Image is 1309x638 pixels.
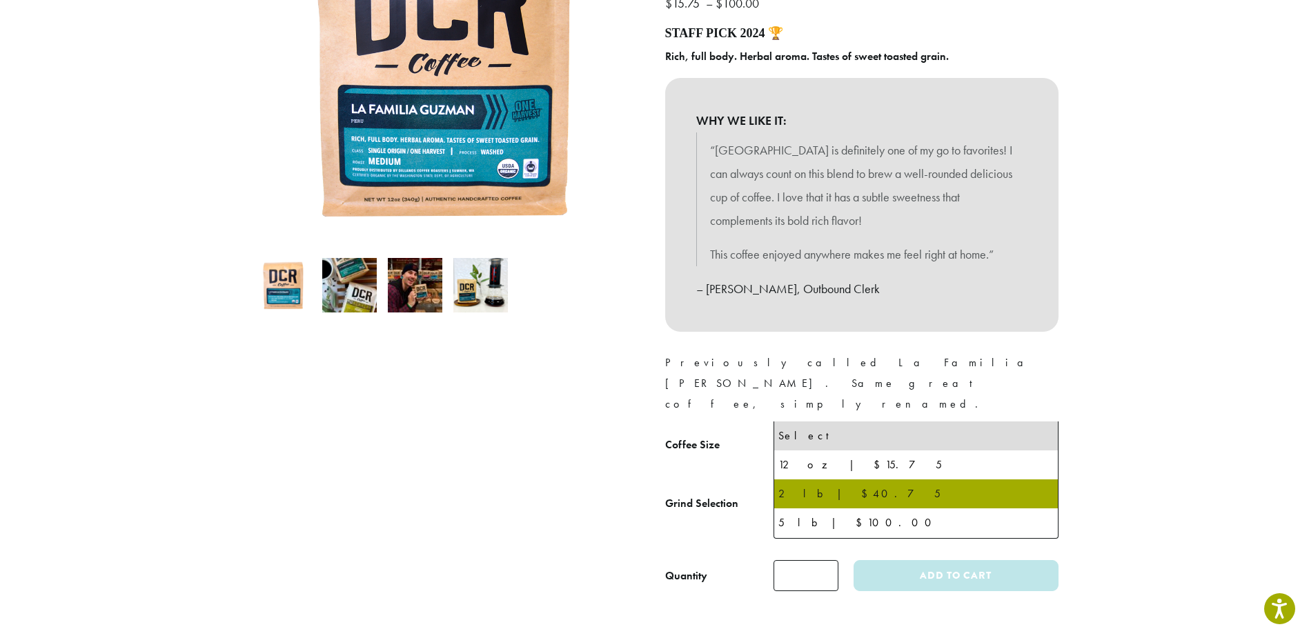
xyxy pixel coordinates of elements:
[665,494,774,514] label: Grind Selection
[778,484,1054,504] div: 2 lb | $40.75
[778,455,1054,475] div: 12 oz | $15.75
[665,568,707,584] div: Quantity
[710,243,1014,266] p: This coffee enjoyed anywhere makes me feel right at home.”
[388,258,442,312] img: Peru - Image 3
[774,560,838,591] input: Product quantity
[710,139,1014,232] p: “[GEOGRAPHIC_DATA] is definitely one of my go to favorites! I can always count on this blend to b...
[778,512,1054,533] div: 5 lb | $100.00
[854,560,1058,591] button: Add to cart
[696,277,1027,301] p: – [PERSON_NAME], Outbound Clerk
[665,26,1059,41] h4: STAFF PICK 2024 🏆
[665,435,774,455] label: Coffee Size
[665,352,1059,415] p: Previously called La Familia [PERSON_NAME]. Same great coffee, simply renamed.
[774,421,1058,450] li: Select
[257,258,311,312] img: La Familia Guzman by Dillanos Coffee Roasters
[453,258,508,312] img: Peru - Image 4
[322,258,377,312] img: Peru - Image 2
[665,49,949,63] b: Rich, full body. Herbal aroma. Tastes of sweet toasted grain.
[696,109,1027,132] b: WHY WE LIKE IT:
